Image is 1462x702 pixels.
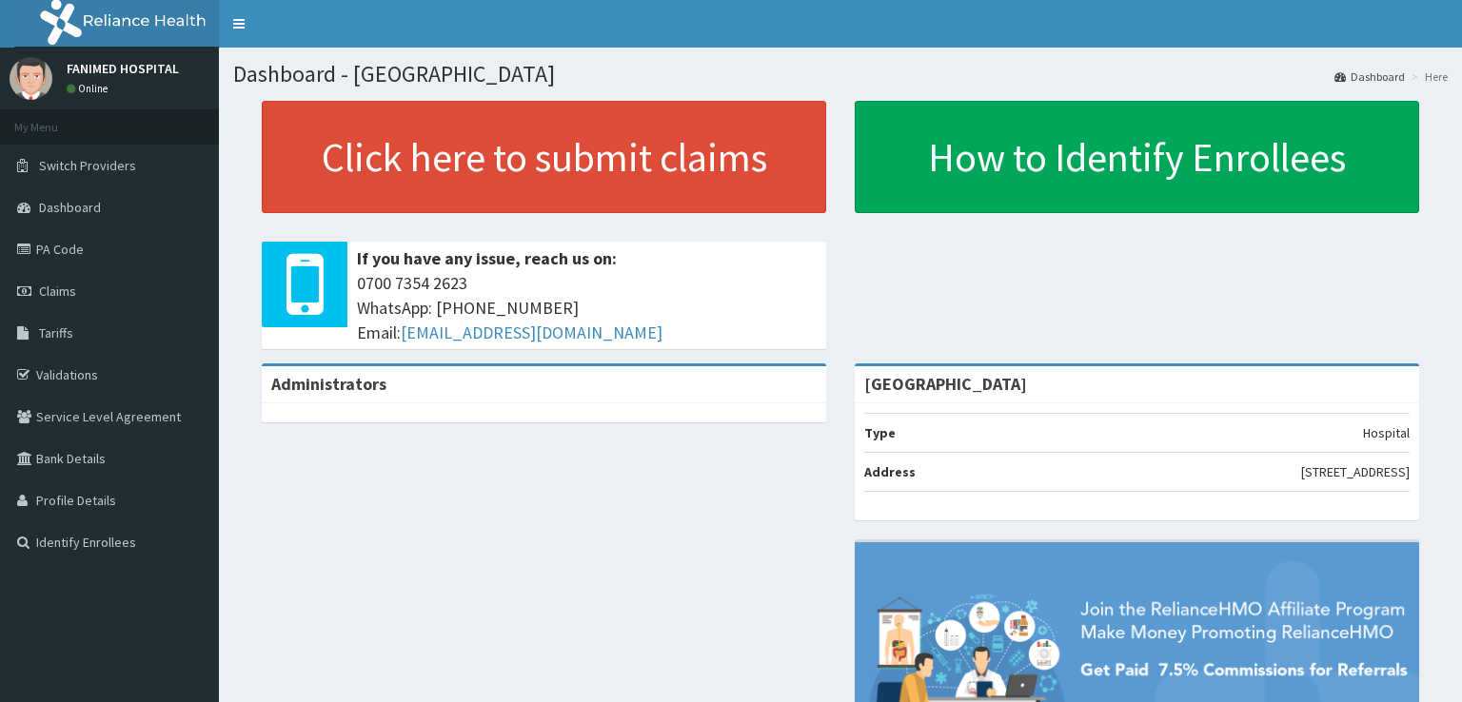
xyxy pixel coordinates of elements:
[1301,462,1410,481] p: [STREET_ADDRESS]
[1363,423,1410,442] p: Hospital
[357,271,817,344] span: 0700 7354 2623 WhatsApp: [PHONE_NUMBER] Email:
[39,283,76,300] span: Claims
[864,463,916,480] b: Address
[357,247,617,269] b: If you have any issue, reach us on:
[271,373,386,395] b: Administrators
[233,62,1448,87] h1: Dashboard - [GEOGRAPHIC_DATA]
[39,157,136,174] span: Switch Providers
[67,82,112,95] a: Online
[401,322,662,343] a: [EMAIL_ADDRESS][DOMAIN_NAME]
[10,57,52,100] img: User Image
[864,373,1027,395] strong: [GEOGRAPHIC_DATA]
[67,62,179,75] p: FANIMED HOSPITAL
[262,101,826,213] a: Click here to submit claims
[39,324,73,341] span: Tariffs
[864,424,896,441] b: Type
[855,101,1419,213] a: How to Identify Enrollees
[1407,68,1448,85] li: Here
[39,199,101,216] span: Dashboard
[1334,68,1405,85] a: Dashboard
